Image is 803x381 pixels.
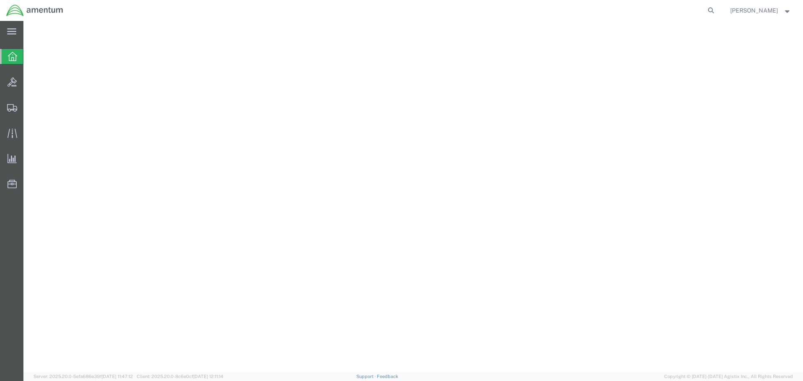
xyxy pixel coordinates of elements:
[6,4,64,17] img: logo
[377,374,398,379] a: Feedback
[730,5,792,15] button: [PERSON_NAME]
[137,374,223,379] span: Client: 2025.20.0-8c6e0cf
[23,21,803,372] iframe: FS Legacy Container
[664,373,793,380] span: Copyright © [DATE]-[DATE] Agistix Inc., All Rights Reserved
[356,374,377,379] a: Support
[33,374,133,379] span: Server: 2025.20.0-5efa686e39f
[193,374,223,379] span: [DATE] 12:11:14
[730,6,778,15] span: Nick Blake
[102,374,133,379] span: [DATE] 11:47:12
